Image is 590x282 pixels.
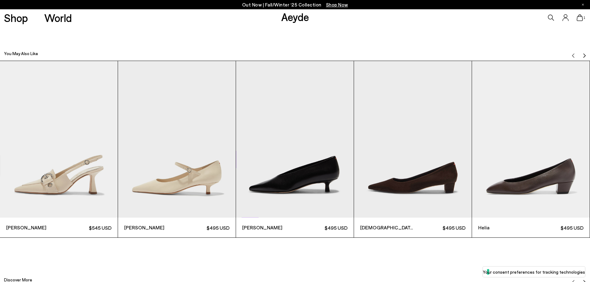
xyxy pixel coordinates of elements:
img: Helia Low-Cut Pumps [472,61,590,218]
span: $495 USD [531,224,583,232]
a: [DEMOGRAPHIC_DATA] $495 USD [354,61,472,237]
div: 5 / 12 [472,61,590,238]
a: [PERSON_NAME] $495 USD [236,61,354,237]
span: $495 USD [295,224,347,232]
img: Polina Mary-Jane Pumps [118,61,236,218]
img: Judi Suede Pointed Pumps [354,61,472,218]
span: [PERSON_NAME] [124,224,177,231]
a: Aeyde [281,10,309,23]
a: 1 [577,14,583,21]
span: $495 USD [177,224,229,232]
img: svg%3E [571,53,576,58]
span: $545 USD [59,224,111,232]
h2: You May Also Like [4,50,38,57]
button: Next slide [582,49,587,58]
a: Shop [4,12,28,23]
label: Your consent preferences for tracking technologies [483,269,585,275]
span: $495 USD [413,224,465,232]
span: [PERSON_NAME] [242,224,295,231]
img: Clara Pointed-Toe Pumps [236,61,354,218]
div: 4 / 12 [354,61,472,238]
button: Your consent preferences for tracking technologies [483,267,585,277]
a: World [44,12,72,23]
div: 2 / 12 [118,61,236,238]
div: 3 / 12 [236,61,354,238]
p: Out Now | Fall/Winter ‘25 Collection [242,1,348,9]
a: Helia $495 USD [472,61,590,237]
a: [PERSON_NAME] $495 USD [118,61,236,237]
button: Previous slide [571,49,576,58]
span: Navigate to /collections/new-in [326,2,348,7]
span: 1 [583,16,586,20]
span: Helia [478,224,531,231]
span: [DEMOGRAPHIC_DATA] [360,224,413,231]
span: [PERSON_NAME] [6,224,59,231]
img: svg%3E [582,53,587,58]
